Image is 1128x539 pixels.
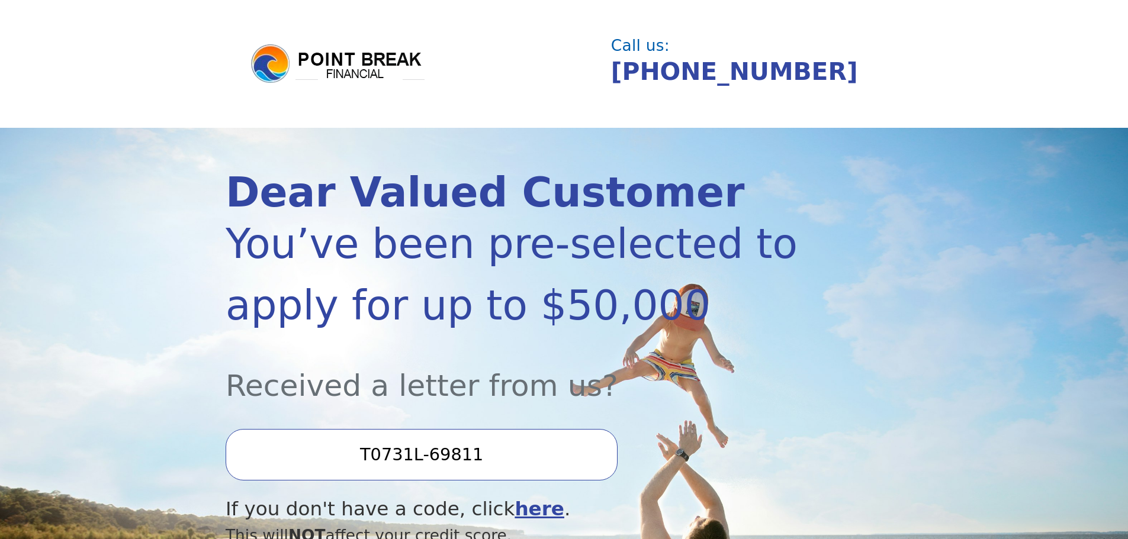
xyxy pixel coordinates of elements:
[611,38,893,53] div: Call us:
[515,498,564,520] a: here
[226,495,801,524] div: If you don't have a code, click .
[611,57,858,86] a: [PHONE_NUMBER]
[226,172,801,213] div: Dear Valued Customer
[226,213,801,336] div: You’ve been pre-selected to apply for up to $50,000
[249,43,427,85] img: logo.png
[226,336,801,408] div: Received a letter from us?
[226,429,618,480] input: Enter your Offer Code:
